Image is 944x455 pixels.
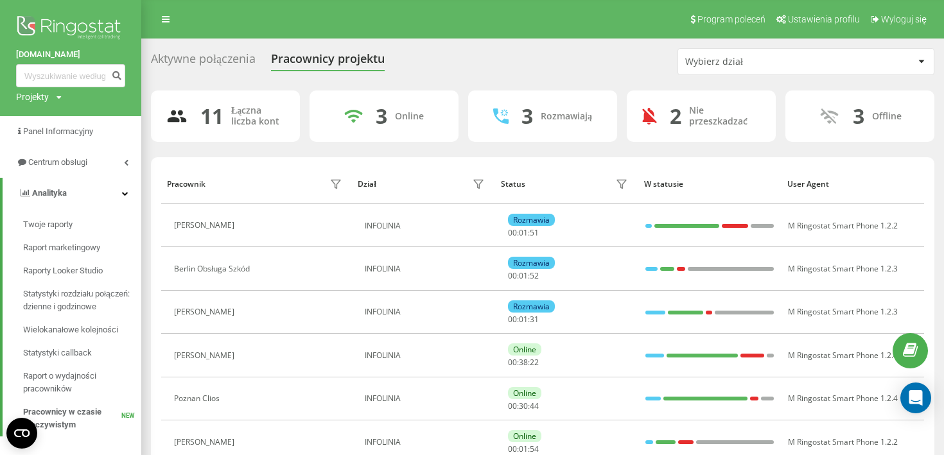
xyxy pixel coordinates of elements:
div: INFOLINIA [365,264,488,273]
span: Raport marketingowy [23,241,100,254]
span: Centrum obsługi [28,157,87,167]
a: Statystyki callback [23,341,141,365]
div: INFOLINIA [365,394,488,403]
div: : : [508,445,539,454]
div: Rozmawiają [541,111,592,122]
span: M Ringostat Smart Phone 1.2.4 [788,350,898,361]
a: Raport marketingowy [23,236,141,259]
div: [PERSON_NAME] [174,438,238,447]
div: Łączna liczba kont [231,105,284,127]
div: Online [508,343,541,356]
span: 44 [530,400,539,411]
div: 3 [853,104,864,128]
span: 00 [508,357,517,368]
span: Panel Informacyjny [23,126,93,136]
div: Open Intercom Messenger [900,382,931,413]
span: Wyloguj się [881,14,927,24]
span: Wielokanałowe kolejności [23,323,118,336]
span: M Ringostat Smart Phone 1.2.2 [788,220,898,231]
button: Open CMP widget [6,418,37,449]
div: Berlin Obsługa Szkód [174,264,253,273]
span: Statystyki rozdziału połączeń: dzienne i godzinowe [23,288,135,313]
div: Rozmawia [508,300,555,313]
span: 38 [519,357,528,368]
span: 51 [530,227,539,238]
div: [PERSON_NAME] [174,221,238,230]
div: Pracownik [167,180,205,189]
div: Online [508,430,541,442]
div: 11 [200,104,223,128]
a: Raport o wydajności pracowników [23,365,141,400]
div: [PERSON_NAME] [174,307,238,316]
span: 00 [508,400,517,411]
div: Dział [358,180,376,189]
span: 30 [519,400,528,411]
div: User Agent [787,180,918,189]
span: Pracownicy w czasie rzeczywistym [23,406,121,431]
div: Online [508,387,541,399]
a: Pracownicy w czasie rzeczywistymNEW [23,400,141,436]
img: Ringostat logo [16,13,125,45]
span: Statystyki callback [23,347,92,359]
span: 54 [530,443,539,454]
span: 01 [519,227,528,238]
span: 52 [530,270,539,281]
div: INFOLINIA [365,438,488,447]
div: [PERSON_NAME] [174,351,238,360]
span: 00 [508,270,517,281]
span: 00 [508,314,517,325]
div: Rozmawia [508,257,555,269]
span: 01 [519,314,528,325]
div: Status [501,180,525,189]
span: Program poleceń [697,14,765,24]
div: Online [395,111,424,122]
div: W statusie [644,180,775,189]
span: 00 [508,227,517,238]
div: Rozmawia [508,214,555,226]
a: Twoje raporty [23,213,141,236]
input: Wyszukiwanie według numeru [16,64,125,87]
span: Analityka [32,188,67,198]
span: Ustawienia profilu [788,14,860,24]
div: Nie przeszkadzać [689,105,760,127]
a: Analityka [3,178,141,209]
div: INFOLINIA [365,351,488,360]
div: Projekty [16,90,49,103]
a: Statystyki rozdziału połączeń: dzienne i godzinowe [23,282,141,318]
div: Pracownicy projektu [271,52,385,72]
a: [DOMAIN_NAME] [16,48,125,61]
div: 3 [376,104,387,128]
span: 00 [508,443,517,454]
span: M Ringostat Smart Phone 1.2.3 [788,306,898,317]
div: : : [508,315,539,324]
span: Raport o wydajności pracowników [23,370,135,395]
div: : : [508,358,539,367]
span: 01 [519,443,528,454]
div: Offline [872,111,902,122]
span: M Ringostat Smart Phone 1.2.2 [788,436,898,447]
div: INFOLINIA [365,221,488,230]
span: Raporty Looker Studio [23,264,103,277]
span: 22 [530,357,539,368]
a: Wielokanałowe kolejności [23,318,141,341]
a: Raporty Looker Studio [23,259,141,282]
div: : : [508,228,539,237]
span: M Ringostat Smart Phone 1.2.3 [788,263,898,274]
span: 01 [519,270,528,281]
span: M Ringostat Smart Phone 1.2.4 [788,393,898,404]
div: 2 [670,104,681,128]
div: Aktywne połączenia [151,52,256,72]
div: 3 [521,104,533,128]
div: Poznan Clios [174,394,223,403]
div: : : [508,402,539,411]
div: : : [508,271,539,280]
div: INFOLINIA [365,307,488,316]
div: Wybierz dział [685,56,839,67]
span: Twoje raporty [23,218,73,231]
span: 31 [530,314,539,325]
